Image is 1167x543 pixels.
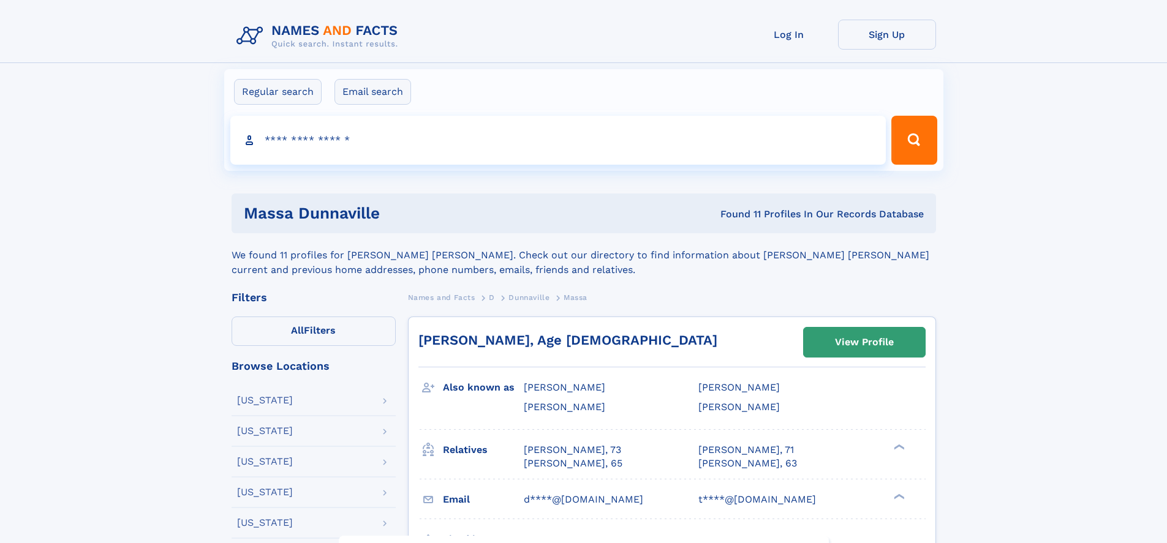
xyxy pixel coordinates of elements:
h3: Relatives [443,440,524,460]
img: Logo Names and Facts [232,20,408,53]
span: [PERSON_NAME] [698,381,780,393]
span: All [291,324,304,336]
span: [PERSON_NAME] [698,401,780,413]
div: [US_STATE] [237,487,293,497]
div: [US_STATE] [237,457,293,466]
a: Log In [740,20,838,50]
span: [PERSON_NAME] [524,381,605,393]
input: search input [230,116,886,165]
h1: massa dunnaville [244,206,550,221]
div: [US_STATE] [237,426,293,436]
div: ❯ [891,443,905,451]
a: [PERSON_NAME], 71 [698,443,794,457]
a: [PERSON_NAME], 63 [698,457,797,470]
h3: Email [443,489,524,510]
a: [PERSON_NAME], 73 [524,443,621,457]
label: Filters [232,316,396,346]
div: Filters [232,292,396,303]
a: D [489,290,495,305]
div: ❯ [891,492,905,500]
div: Found 11 Profiles In Our Records Database [550,208,924,221]
div: Browse Locations [232,361,396,372]
span: [PERSON_NAME] [524,401,605,413]
a: Dunnaville [508,290,550,305]
a: [PERSON_NAME], 65 [524,457,622,470]
span: Dunnaville [508,293,550,302]
span: D [489,293,495,302]
div: [US_STATE] [237,395,293,405]
div: View Profile [835,328,894,356]
label: Email search [334,79,411,105]
a: Names and Facts [408,290,475,305]
h3: Also known as [443,377,524,398]
div: [US_STATE] [237,518,293,528]
label: Regular search [234,79,322,105]
button: Search Button [891,116,937,165]
span: Massa [564,293,587,302]
div: We found 11 profiles for [PERSON_NAME] [PERSON_NAME]. Check out our directory to find information... [232,233,936,277]
a: [PERSON_NAME], Age [DEMOGRAPHIC_DATA] [418,332,717,348]
a: View Profile [804,328,925,357]
a: Sign Up [838,20,936,50]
